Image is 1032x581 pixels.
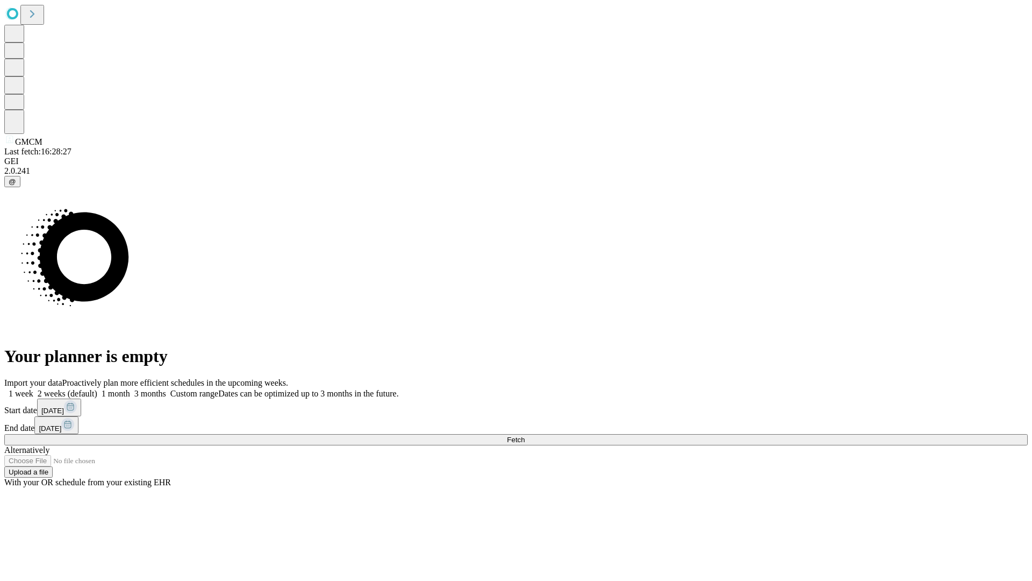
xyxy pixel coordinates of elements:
[4,399,1028,416] div: Start date
[4,147,71,156] span: Last fetch: 16:28:27
[4,346,1028,366] h1: Your planner is empty
[15,137,42,146] span: GMCM
[41,407,64,415] span: [DATE]
[34,416,78,434] button: [DATE]
[4,176,20,187] button: @
[4,378,62,387] span: Import your data
[9,389,33,398] span: 1 week
[39,424,61,433] span: [DATE]
[4,445,49,455] span: Alternatively
[170,389,218,398] span: Custom range
[62,378,288,387] span: Proactively plan more efficient schedules in the upcoming weeks.
[134,389,166,398] span: 3 months
[9,178,16,186] span: @
[4,157,1028,166] div: GEI
[507,436,525,444] span: Fetch
[4,434,1028,445] button: Fetch
[102,389,130,398] span: 1 month
[218,389,398,398] span: Dates can be optimized up to 3 months in the future.
[38,389,97,398] span: 2 weeks (default)
[4,166,1028,176] div: 2.0.241
[37,399,81,416] button: [DATE]
[4,416,1028,434] div: End date
[4,466,53,478] button: Upload a file
[4,478,171,487] span: With your OR schedule from your existing EHR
